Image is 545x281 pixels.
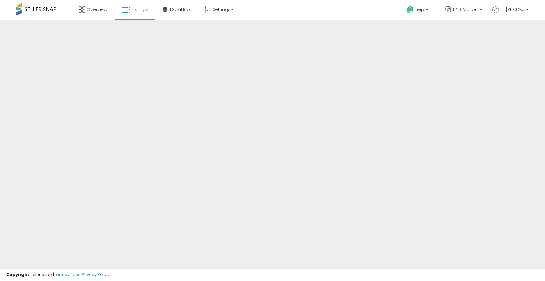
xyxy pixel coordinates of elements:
[54,272,81,278] a: Terms of Use
[406,6,414,14] i: Get Help
[6,272,109,278] div: seller snap | |
[415,7,424,13] span: Help
[492,6,529,20] a: Hi [PERSON_NAME]
[453,6,478,13] span: HNB Market
[87,6,107,13] span: Overview
[82,272,109,278] a: Privacy Policy
[6,272,29,278] strong: Copyright
[170,6,190,13] span: DataHub
[401,1,435,20] a: Help
[132,6,148,13] span: Listings
[501,6,524,13] span: Hi [PERSON_NAME]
